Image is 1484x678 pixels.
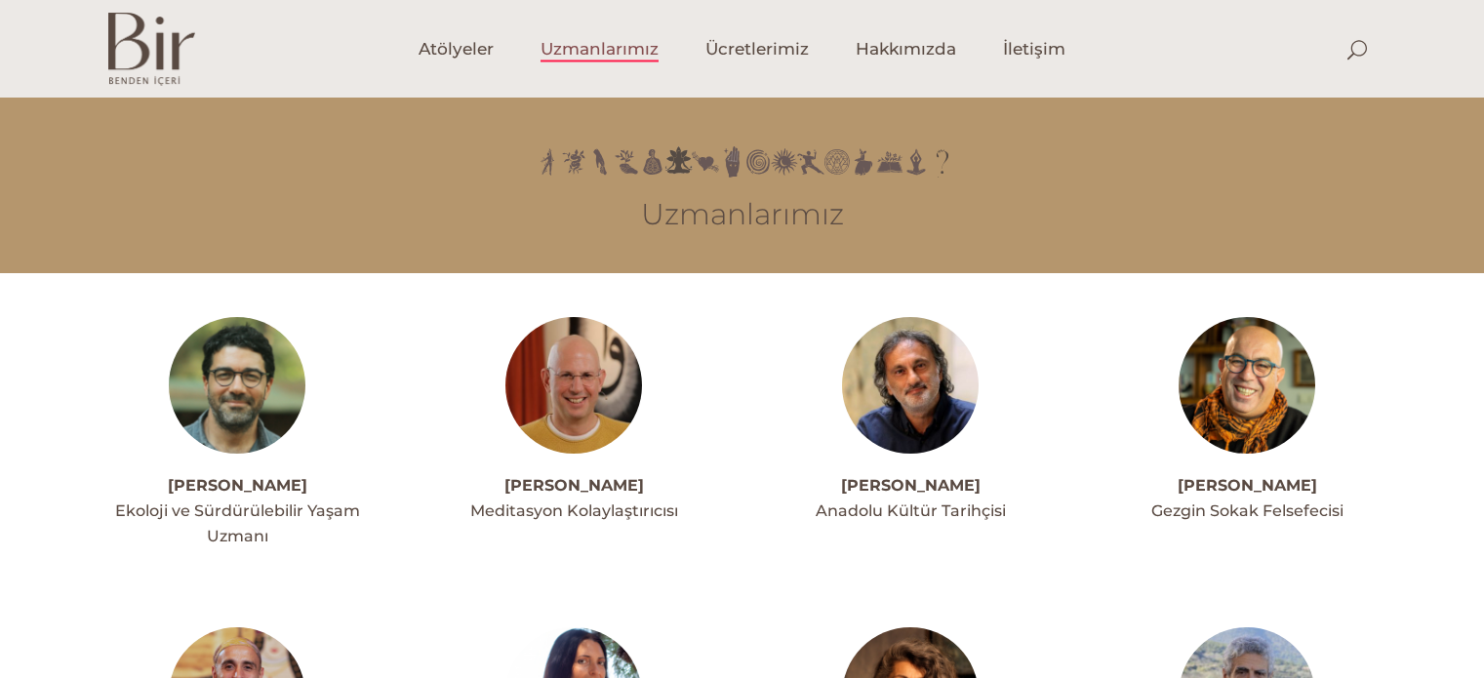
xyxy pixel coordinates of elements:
img: meditasyon-ahmet-1-300x300.jpg [505,317,642,454]
img: Ali_Canip_Olgunlu_003_copy-300x300.jpg [842,317,979,454]
span: Ücretlerimiz [705,38,809,60]
h3: Uzmanlarımız [108,197,1377,232]
span: Ekoloji ve Sürdürülebilir Yaşam Uzmanı [115,501,360,545]
a: [PERSON_NAME] [168,476,307,495]
span: Atölyeler [419,38,494,60]
span: Gezgin Sokak Felsefecisi [1151,501,1344,520]
span: Uzmanlarımız [541,38,659,60]
a: [PERSON_NAME] [1178,476,1317,495]
a: [PERSON_NAME] [841,476,981,495]
span: İletişim [1003,38,1065,60]
img: alinakiprofil--300x300.jpg [1179,317,1315,454]
img: ahmetacarprofil--300x300.jpg [169,317,305,454]
span: Meditasyon Kolaylaştırıcısı [470,501,678,520]
a: [PERSON_NAME] [504,476,644,495]
span: Hakkımızda [856,38,956,60]
span: Anadolu Kültür Tarihçisi [816,501,1006,520]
